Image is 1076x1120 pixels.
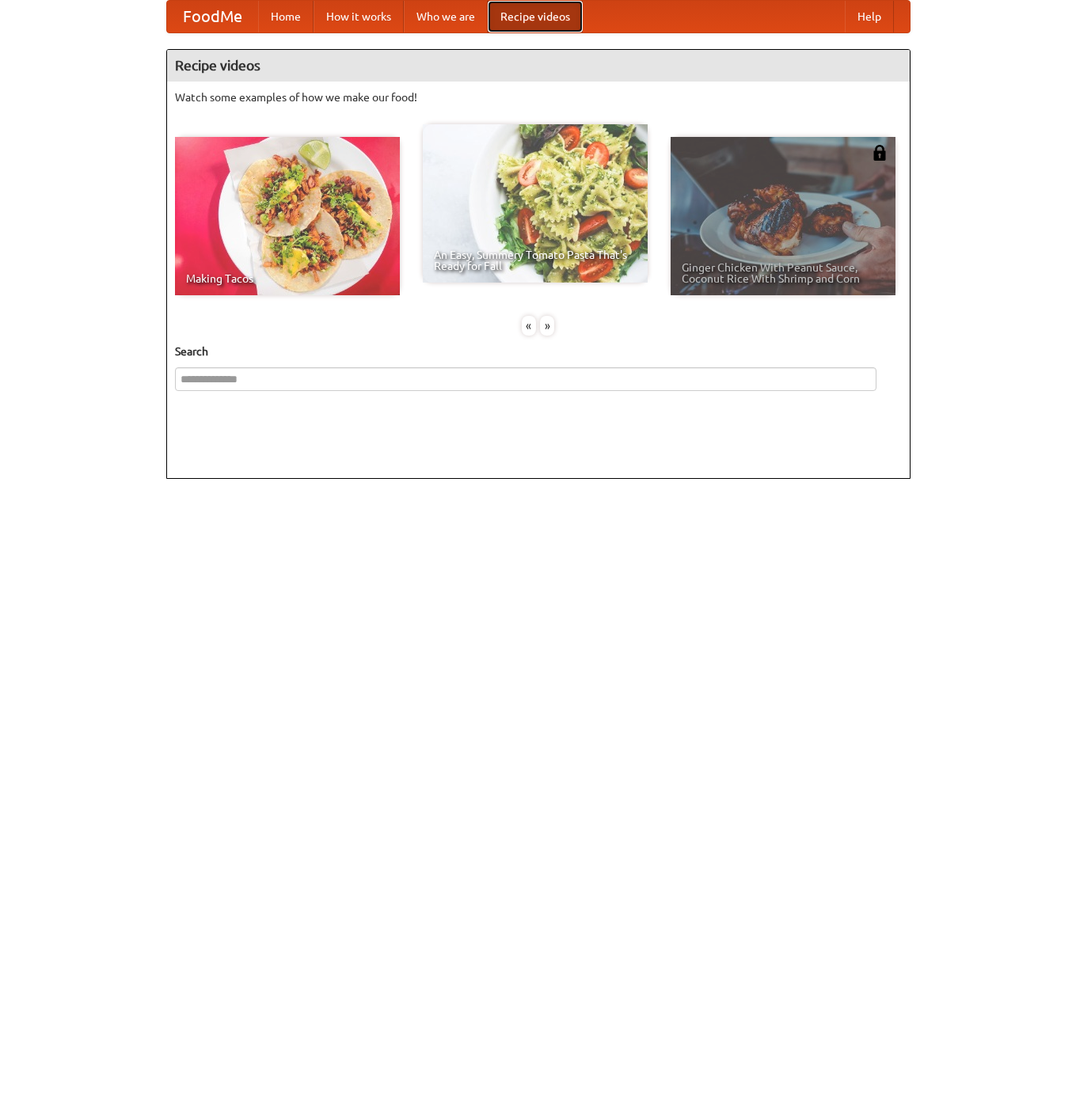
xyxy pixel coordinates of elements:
div: » [540,316,554,336]
span: Making Tacos [186,273,389,284]
a: Home [258,1,314,32]
a: Recipe videos [488,1,583,32]
a: An Easy, Summery Tomato Pasta That's Ready for Fall [423,124,648,283]
div: « [522,316,536,336]
p: Watch some examples of how we make our food! [175,89,902,105]
a: Help [845,1,894,32]
a: FoodMe [167,1,258,32]
h5: Search [175,344,902,359]
h4: Recipe videos [167,50,910,82]
a: Making Tacos [175,137,400,295]
a: How it works [314,1,404,32]
img: 483408.png [872,145,888,161]
a: Who we are [404,1,488,32]
span: An Easy, Summery Tomato Pasta That's Ready for Fall [434,249,637,271]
